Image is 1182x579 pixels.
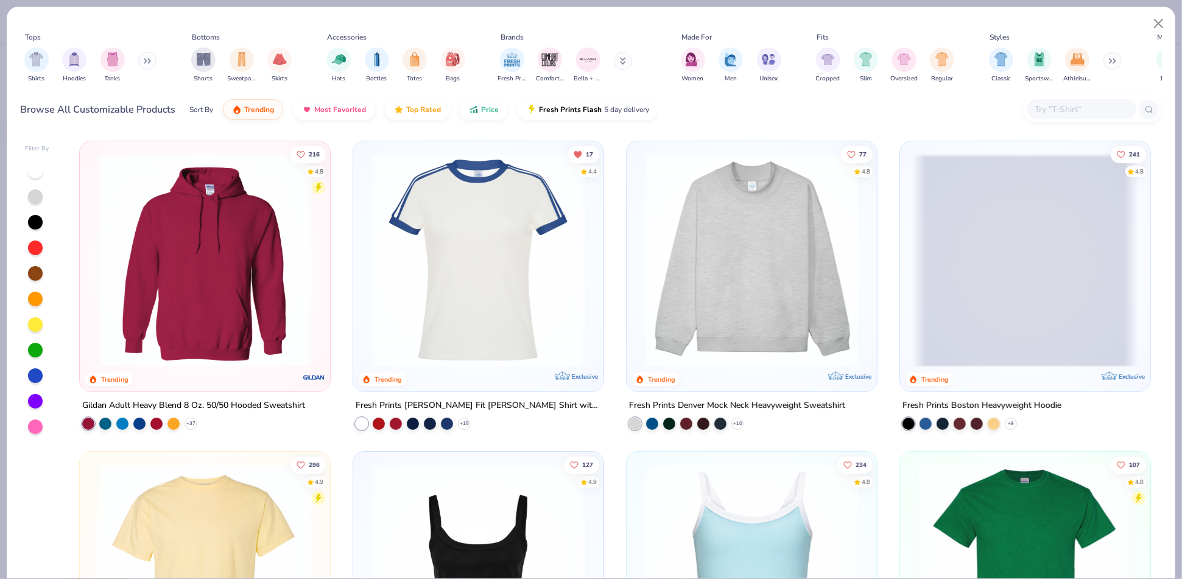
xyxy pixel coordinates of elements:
[446,52,459,66] img: Bags Image
[588,477,596,486] div: 4.9
[385,99,450,120] button: Top Rated
[1110,456,1145,473] button: Like
[724,52,737,66] img: Men Image
[1147,12,1170,35] button: Close
[861,167,870,176] div: 4.8
[290,146,325,163] button: Like
[293,99,375,120] button: Most Favorited
[314,477,323,486] div: 4.9
[757,47,781,83] div: filter for Unisex
[235,52,248,66] img: Sweatpants Image
[816,47,840,83] div: filter for Cropped
[228,47,256,83] div: filter for Sweatpants
[498,74,526,83] span: Fresh Prints
[1071,52,1085,66] img: Athleisure Image
[931,74,953,83] span: Regular
[407,74,423,83] span: Totes
[1008,420,1014,427] span: + 9
[302,365,326,390] img: Gildan logo
[326,47,351,83] div: filter for Hats
[191,47,216,83] div: filter for Shorts
[197,52,211,66] img: Shorts Image
[989,47,1013,83] button: filter button
[854,47,878,83] div: filter for Slim
[719,47,743,83] div: filter for Men
[518,99,658,120] button: Fresh Prints Flash5 day delivery
[25,144,49,153] div: Filter By
[406,105,441,114] span: Top Rated
[82,398,305,413] div: Gildan Adult Heavy Blend 8 Oz. 50/50 Hooded Sweatshirt
[460,99,508,120] button: Price
[990,32,1010,43] div: Styles
[604,103,649,117] span: 5 day delivery
[332,74,345,83] span: Hats
[365,47,389,83] div: filter for Bottles
[563,456,599,473] button: Like
[681,47,705,83] button: filter button
[861,477,870,486] div: 4.8
[725,74,737,83] span: Men
[367,74,387,83] span: Bottles
[681,47,705,83] div: filter for Women
[365,47,389,83] button: filter button
[1135,167,1143,176] div: 4.8
[989,47,1013,83] div: filter for Classic
[267,47,292,83] div: filter for Skirts
[290,456,325,473] button: Like
[574,74,602,83] span: Bella + Canvas
[106,52,119,66] img: Tanks Image
[223,99,283,120] button: Trending
[1128,461,1139,468] span: 107
[1119,373,1145,381] span: Exclusive
[105,74,121,83] span: Tanks
[1156,47,1181,83] div: filter for 12-17
[1063,74,1091,83] span: Athleisure
[29,52,43,66] img: Shirts Image
[757,47,781,83] button: filter button
[441,47,465,83] button: filter button
[991,74,1011,83] span: Classic
[481,105,499,114] span: Price
[501,32,524,43] div: Brands
[994,52,1008,66] img: Classic Image
[567,146,599,163] button: Unlike
[760,74,778,83] span: Unisex
[326,47,351,83] button: filter button
[859,151,866,157] span: 77
[24,47,49,83] button: filter button
[498,47,526,83] button: filter button
[228,47,256,83] button: filter button
[1135,477,1143,486] div: 4.8
[1025,47,1054,83] div: filter for Sportswear
[897,52,911,66] img: Oversized Image
[859,52,873,66] img: Slim Image
[332,52,346,66] img: Hats Image
[1033,52,1046,66] img: Sportswear Image
[63,74,86,83] span: Hoodies
[503,51,521,69] img: Fresh Prints Image
[930,47,954,83] button: filter button
[1063,47,1091,83] div: filter for Athleisure
[591,153,817,367] img: 77058d13-6681-46a4-a602-40ee85a356b7
[930,47,954,83] div: filter for Regular
[192,32,220,43] div: Bottoms
[272,74,287,83] span: Skirts
[459,420,468,427] span: + 15
[365,153,591,367] img: e5540c4d-e74a-4e58-9a52-192fe86bec9f
[902,398,1061,413] div: Fresh Prints Boston Heavyweight Hoodie
[1160,74,1177,83] span: 12-17
[100,47,125,83] button: filter button
[232,105,242,114] img: trending.gif
[68,52,81,66] img: Hoodies Image
[370,52,384,66] img: Bottles Image
[1110,146,1145,163] button: Like
[1063,47,1091,83] button: filter button
[446,74,460,83] span: Bags
[191,47,216,83] button: filter button
[1128,151,1139,157] span: 241
[318,153,544,367] img: a164e800-7022-4571-a324-30c76f641635
[21,102,176,117] div: Browse All Customizable Products
[719,47,743,83] button: filter button
[267,47,292,83] button: filter button
[314,105,366,114] span: Most Favorited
